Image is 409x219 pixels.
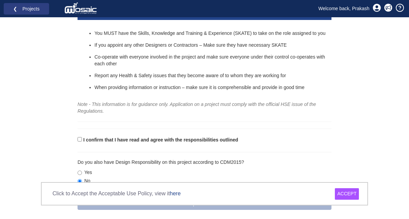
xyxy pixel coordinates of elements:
[78,179,82,183] input: No
[94,30,331,37] li: You MUST have the Skills, Knowledge and Training & Experience (SKATE) to take on the role assigne...
[170,191,181,196] a: here
[380,189,404,214] iframe: Chat
[94,72,331,79] li: Report any Health & Safety issues that they become aware of to whom they are working for
[64,2,99,15] img: logo_white.png
[78,159,331,166] p: Do you also have Design Responsibility on this project according to CDM2015?
[94,42,331,49] li: If you appoint any other Designers or Contractors – Make sure they have necessary SKATE
[8,4,45,13] a: ❮ Projects
[94,54,331,67] li: Co-operate with everyone involved in the project and make sure everyone under their control co-op...
[94,84,331,91] li: When providing information or instruction – make sure it is comprehensible and provide in good time
[78,169,92,176] label: Yes
[78,171,82,175] input: Yes
[313,3,374,14] a: Welcome back, Prakash
[83,137,238,144] label: I confirm that I have read and agree with the responsibilities outlined
[78,102,316,114] i: Note - This information is for guidance only. Application on a project must comply with the offic...
[52,190,181,198] p: Click to Accept the Acceptable Use Policy, view it
[335,188,359,200] div: ACCEPT
[78,178,90,184] label: No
